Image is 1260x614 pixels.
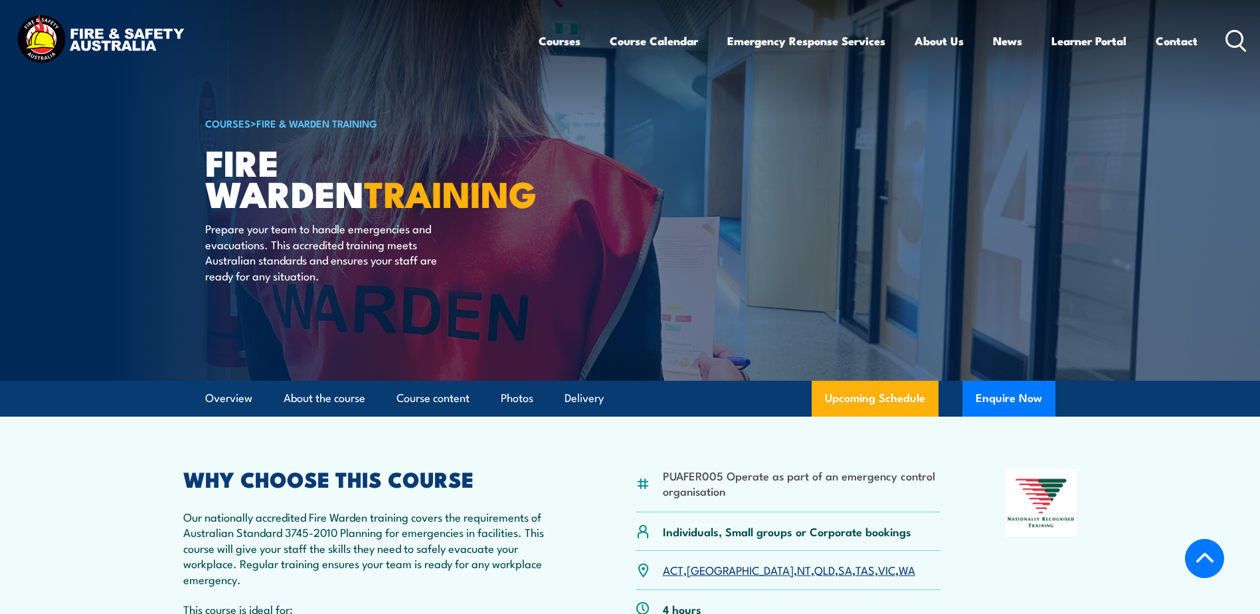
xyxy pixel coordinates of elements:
[962,381,1055,417] button: Enquire Now
[663,562,915,577] p: , , , , , , ,
[915,23,964,58] a: About Us
[539,23,581,58] a: Courses
[1006,469,1077,537] img: Nationally Recognised Training logo.
[397,381,470,416] a: Course content
[663,562,683,577] a: ACT
[727,23,885,58] a: Emergency Response Services
[284,381,365,416] a: About the course
[812,381,939,417] a: Upcoming Schedule
[205,146,533,208] h1: Fire Warden
[183,469,571,488] h2: WHY CHOOSE THIS COURSE
[610,23,698,58] a: Course Calendar
[183,509,571,587] p: Our nationally accredited Fire Warden training covers the requirements of Australian Standard 374...
[814,562,835,577] a: QLD
[256,116,377,130] a: Fire & Warden Training
[687,562,794,577] a: [GEOGRAPHIC_DATA]
[663,524,911,539] p: Individuals, Small groups or Corporate bookings
[1051,23,1126,58] a: Learner Portal
[855,562,875,577] a: TAS
[899,562,915,577] a: WA
[878,562,895,577] a: VIC
[364,165,537,220] strong: TRAINING
[205,381,252,416] a: Overview
[797,562,811,577] a: NT
[663,468,941,499] li: PUAFER005 Operate as part of an emergency control organisation
[205,116,250,130] a: COURSES
[993,23,1022,58] a: News
[565,381,604,416] a: Delivery
[501,381,533,416] a: Photos
[205,115,533,131] h6: >
[838,562,852,577] a: SA
[1156,23,1198,58] a: Contact
[205,221,448,283] p: Prepare your team to handle emergencies and evacuations. This accredited training meets Australia...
